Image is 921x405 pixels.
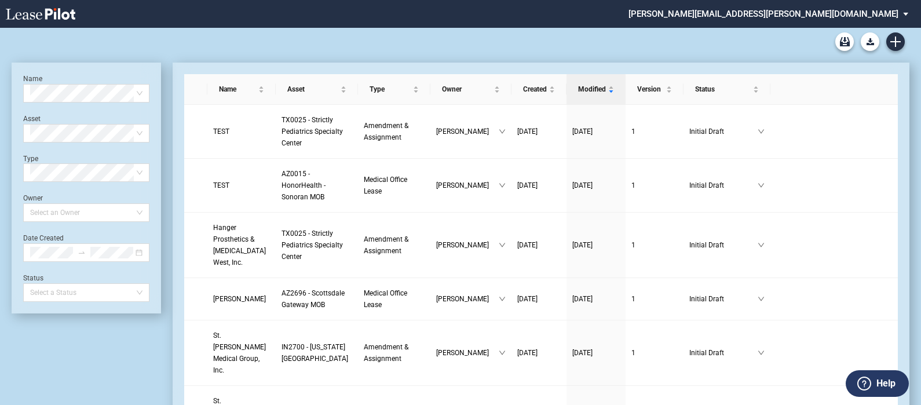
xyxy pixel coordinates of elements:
[631,295,635,303] span: 1
[23,274,43,282] label: Status
[517,293,561,305] a: [DATE]
[572,241,593,249] span: [DATE]
[886,32,905,51] a: Create new document
[364,174,425,197] a: Medical Office Lease
[689,126,758,137] span: Initial Draft
[572,126,620,137] a: [DATE]
[572,349,593,357] span: [DATE]
[631,127,635,136] span: 1
[567,74,626,105] th: Modified
[572,127,593,136] span: [DATE]
[213,295,266,303] span: Sean Lillie
[442,83,492,95] span: Owner
[572,295,593,303] span: [DATE]
[364,122,408,141] span: Amendment & Assignment
[631,293,678,305] a: 1
[282,341,352,364] a: IN2700 - [US_STATE][GEOGRAPHIC_DATA]
[876,376,896,391] label: Help
[695,83,751,95] span: Status
[578,83,606,95] span: Modified
[282,168,352,203] a: AZ0015 - HonorHealth - Sonoran MOB
[364,176,407,195] span: Medical Office Lease
[213,126,270,137] a: TEST
[358,74,430,105] th: Type
[23,75,42,83] label: Name
[436,347,499,359] span: [PERSON_NAME]
[861,32,879,51] button: Download Blank Form
[499,349,506,356] span: down
[78,249,86,257] span: to
[523,83,547,95] span: Created
[370,83,411,95] span: Type
[364,343,408,363] span: Amendment & Assignment
[631,239,678,251] a: 1
[282,289,345,309] span: AZ2696 - Scottsdale Gateway MOB
[436,239,499,251] span: [PERSON_NAME]
[572,293,620,305] a: [DATE]
[364,341,425,364] a: Amendment & Assignment
[430,74,511,105] th: Owner
[213,330,270,376] a: St. [PERSON_NAME] Medical Group, Inc.
[517,181,538,189] span: [DATE]
[631,241,635,249] span: 1
[364,235,408,255] span: Amendment & Assignment
[282,116,343,147] span: TX0025 - Strictly Pediatrics Specialty Center
[287,83,338,95] span: Asset
[758,182,765,189] span: down
[517,241,538,249] span: [DATE]
[631,126,678,137] a: 1
[499,242,506,249] span: down
[207,74,276,105] th: Name
[857,32,883,51] md-menu: Download Blank Form List
[364,287,425,311] a: Medical Office Lease
[23,194,43,202] label: Owner
[631,349,635,357] span: 1
[23,115,41,123] label: Asset
[282,287,352,311] a: AZ2696 - Scottsdale Gateway MOB
[436,126,499,137] span: [PERSON_NAME]
[572,347,620,359] a: [DATE]
[631,181,635,189] span: 1
[689,347,758,359] span: Initial Draft
[282,114,352,149] a: TX0025 - Strictly Pediatrics Specialty Center
[517,127,538,136] span: [DATE]
[78,249,86,257] span: swap-right
[23,234,64,242] label: Date Created
[213,224,266,267] span: Hanger Prosthetics & Orthotics West, Inc.
[213,180,270,191] a: TEST
[282,228,352,262] a: TX0025 - Strictly Pediatrics Specialty Center
[689,293,758,305] span: Initial Draft
[364,289,407,309] span: Medical Office Lease
[282,170,326,201] span: AZ0015 - HonorHealth - Sonoran MOB
[572,181,593,189] span: [DATE]
[219,83,256,95] span: Name
[684,74,770,105] th: Status
[517,126,561,137] a: [DATE]
[631,347,678,359] a: 1
[276,74,358,105] th: Asset
[282,343,348,363] span: IN2700 - Michigan Road Medical Office Building
[517,349,538,357] span: [DATE]
[517,347,561,359] a: [DATE]
[282,229,343,261] span: TX0025 - Strictly Pediatrics Specialty Center
[23,155,38,163] label: Type
[689,239,758,251] span: Initial Draft
[517,180,561,191] a: [DATE]
[213,222,270,268] a: Hanger Prosthetics & [MEDICAL_DATA] West, Inc.
[517,239,561,251] a: [DATE]
[517,295,538,303] span: [DATE]
[499,182,506,189] span: down
[436,293,499,305] span: [PERSON_NAME]
[511,74,567,105] th: Created
[213,127,229,136] span: TEST
[499,295,506,302] span: down
[364,120,425,143] a: Amendment & Assignment
[689,180,758,191] span: Initial Draft
[213,181,229,189] span: TEST
[213,331,266,374] span: St. Vincent Medical Group, Inc.
[572,180,620,191] a: [DATE]
[758,242,765,249] span: down
[631,180,678,191] a: 1
[213,293,270,305] a: [PERSON_NAME]
[499,128,506,135] span: down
